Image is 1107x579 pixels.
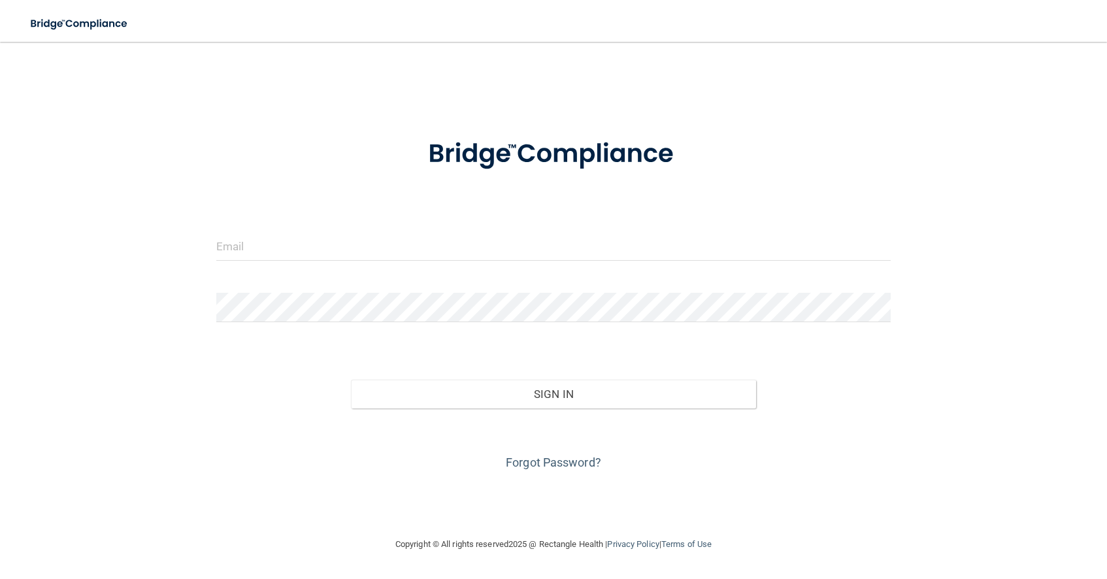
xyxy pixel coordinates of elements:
[607,539,659,549] a: Privacy Policy
[401,120,706,188] img: bridge_compliance_login_screen.278c3ca4.svg
[506,455,601,469] a: Forgot Password?
[351,380,756,408] button: Sign In
[661,539,712,549] a: Terms of Use
[315,523,792,565] div: Copyright © All rights reserved 2025 @ Rectangle Health | |
[20,10,140,37] img: bridge_compliance_login_screen.278c3ca4.svg
[216,231,891,261] input: Email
